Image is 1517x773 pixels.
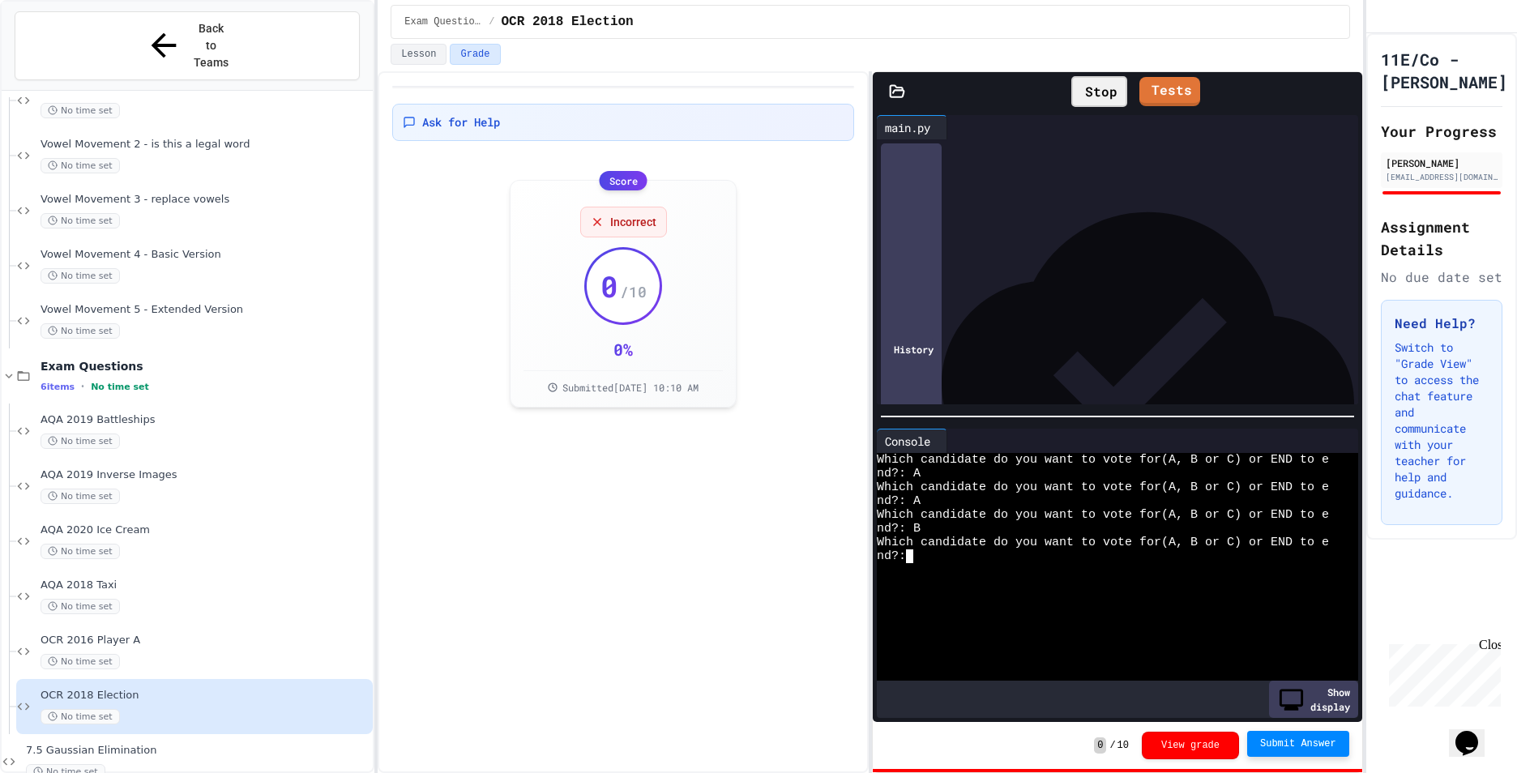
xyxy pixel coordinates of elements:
span: No time set [41,103,120,118]
span: 0 [600,270,618,302]
span: Incorrect [610,214,656,230]
div: 0 % [613,338,633,361]
div: main.py [877,115,947,139]
span: Which candidate do you want to vote for(A, B or C) or END to e [877,480,1329,494]
span: Exam Questions [404,15,482,28]
iframe: chat widget [1449,708,1501,757]
span: Submitted [DATE] 10:10 AM [562,381,699,394]
div: Console [877,433,938,450]
span: nd?: A [877,494,921,508]
span: 7.5 Gaussian Elimination [26,744,370,758]
h2: Assignment Details [1381,216,1502,261]
span: AQA 2018 Taxi [41,579,370,592]
button: Submit Answer [1247,731,1349,757]
span: Submit Answer [1260,737,1336,750]
div: main.py [877,119,938,136]
span: 10 [1117,739,1129,752]
span: Back to Teams [192,20,230,71]
button: View grade [1142,732,1239,759]
button: Back to Teams [15,11,360,80]
iframe: chat widget [1382,638,1501,707]
span: Exam Questions [41,359,370,374]
h3: Need Help? [1395,314,1489,333]
p: Switch to "Grade View" to access the chat feature and communicate with your teacher for help and ... [1395,340,1489,502]
div: [EMAIL_ADDRESS][DOMAIN_NAME] [1386,171,1498,183]
span: OCR 2018 Election [501,12,633,32]
span: Vowel Movement 2 - is this a legal word [41,138,370,152]
span: No time set [41,654,120,669]
span: No time set [41,599,120,614]
span: OCR 2018 Election [41,689,370,703]
a: Tests [1139,77,1200,106]
span: No time set [41,323,120,339]
span: Which candidate do you want to vote for(A, B or C) or END to e [877,453,1329,467]
span: • [81,380,84,393]
span: nd?: [877,549,906,563]
span: No time set [41,709,120,724]
div: Console [877,429,947,453]
h1: 11E/Co - [PERSON_NAME] [1381,48,1507,93]
div: Stop [1071,76,1127,107]
span: 0 [1094,737,1106,754]
span: 6 items [41,382,75,392]
div: No due date set [1381,267,1502,287]
span: No time set [41,433,120,449]
span: Vowel Movement 5 - Extended Version [41,303,370,317]
span: No time set [41,489,120,504]
div: Show display [1269,681,1358,718]
span: Vowel Movement 3 - replace vowels [41,193,370,207]
span: nd?: B [877,522,921,536]
div: Chat with us now!Close [6,6,112,103]
span: Vowel Movement 4 - Basic Version [41,248,370,262]
span: OCR 2016 Player A [41,634,370,647]
div: Score [600,171,647,190]
span: Which candidate do you want to vote for(A, B or C) or END to e [877,536,1329,549]
span: / 10 [620,280,647,303]
span: No time set [41,268,120,284]
button: Lesson [391,44,447,65]
span: AQA 2019 Inverse Images [41,468,370,482]
div: History [881,143,942,556]
span: / [489,15,494,28]
span: No time set [41,213,120,228]
span: / [1109,739,1115,752]
button: Grade [450,44,500,65]
span: No time set [41,158,120,173]
span: No time set [91,382,149,392]
span: AQA 2020 Ice Cream [41,523,370,537]
span: AQA 2019 Battleships [41,413,370,427]
span: nd?: A [877,467,921,480]
h2: Your Progress [1381,120,1502,143]
span: No time set [41,544,120,559]
div: [PERSON_NAME] [1386,156,1498,170]
span: Which candidate do you want to vote for(A, B or C) or END to e [877,508,1329,522]
span: Ask for Help [422,114,500,130]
